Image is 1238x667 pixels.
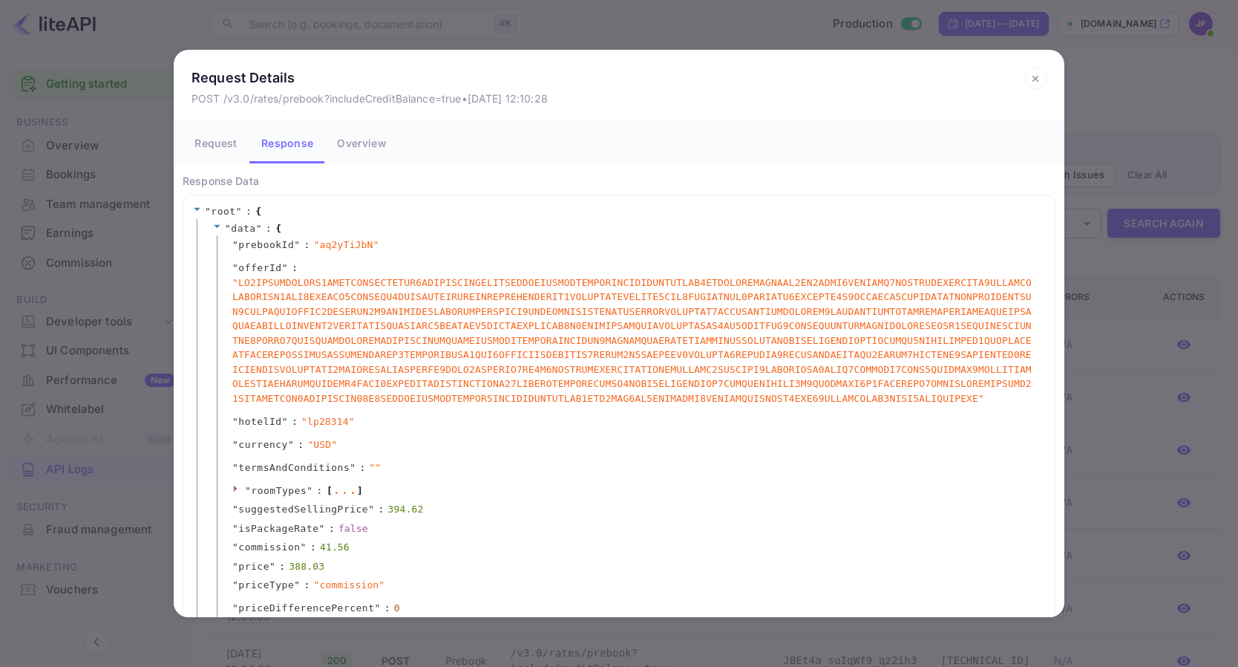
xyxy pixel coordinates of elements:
[388,502,424,517] div: 394.62
[320,540,350,555] div: 41.56
[282,416,288,427] span: "
[191,91,548,106] p: POST /v3.0/rates/prebook?includeCreditBalance=true • [DATE] 12:10:28
[238,437,288,452] span: currency
[183,122,249,163] button: Request
[246,204,252,219] span: :
[238,601,374,616] span: priceDifferencePercent
[232,262,238,273] span: "
[232,504,238,515] span: "
[333,486,357,493] div: ...
[238,559,269,574] span: price
[238,261,281,276] span: offerId
[266,221,272,236] span: :
[301,414,355,429] span: " lp28314 "
[232,602,238,614] span: "
[225,223,231,234] span: "
[232,462,238,473] span: "
[292,261,298,276] span: :
[232,523,238,534] span: "
[205,206,211,217] span: "
[255,204,261,219] span: {
[307,437,337,452] span: " USD "
[282,262,288,273] span: "
[379,502,384,517] span: :
[360,461,366,475] span: :
[292,414,298,429] span: :
[269,561,275,572] span: "
[238,238,294,253] span: prebookId
[301,541,307,553] span: "
[288,439,294,450] span: "
[319,523,325,534] span: "
[238,414,281,429] span: hotelId
[232,579,238,590] span: "
[232,439,238,450] span: "
[350,462,356,473] span: "
[183,173,1055,189] p: Response Data
[375,602,381,614] span: "
[294,579,300,590] span: "
[294,239,300,250] span: "
[314,238,379,253] span: " aq2yTiJbN "
[310,540,316,555] span: :
[327,484,333,498] span: [
[289,559,324,574] div: 388.03
[232,561,238,572] span: "
[238,540,300,555] span: commission
[338,521,368,536] div: false
[370,461,381,475] span: " "
[238,502,368,517] span: suggestedSellingPrice
[236,206,242,217] span: "
[238,461,350,475] span: termsAndConditions
[191,68,548,88] p: Request Details
[232,276,1034,406] span: " LO2IPSUMDOLORS1AMETCONSECTETUR6ADIPISCINGELITSEDDOEIUSMODTEMPORINCIDIDUNTUTLAB4ETDOLOREMAGNAAL2...
[238,578,294,593] span: priceType
[245,485,251,496] span: "
[238,521,318,536] span: isPackageRate
[256,223,262,234] span: "
[298,437,304,452] span: :
[275,221,281,236] span: {
[304,578,310,593] span: :
[231,223,255,234] span: data
[394,601,400,616] div: 0
[357,484,363,498] span: ]
[279,559,285,574] span: :
[251,485,307,496] span: roomTypes
[307,485,312,496] span: "
[304,238,310,253] span: :
[314,578,385,593] span: " commission "
[317,484,323,498] span: :
[329,521,335,536] span: :
[384,601,390,616] span: :
[325,122,398,163] button: Overview
[232,416,238,427] span: "
[232,239,238,250] span: "
[249,122,325,163] button: Response
[232,541,238,553] span: "
[368,504,374,515] span: "
[211,206,235,217] span: root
